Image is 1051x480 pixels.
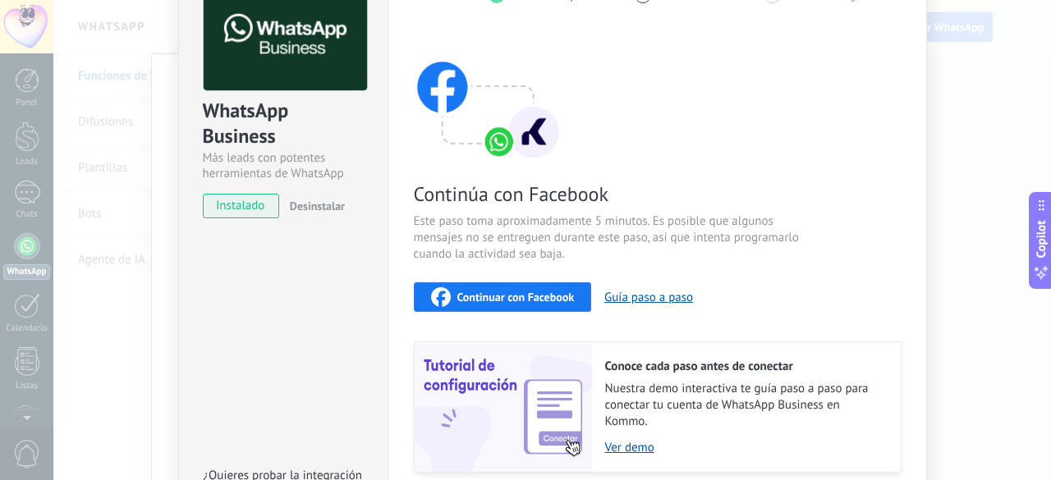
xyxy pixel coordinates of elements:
[414,213,805,263] span: Este paso toma aproximadamente 5 minutos. Es posible que algunos mensajes no se entreguen durante...
[283,194,345,218] button: Desinstalar
[605,440,884,455] a: Ver demo
[203,150,365,181] div: Más leads con potentes herramientas de WhatsApp
[414,181,805,207] span: Continúa con Facebook
[180,95,193,108] img: tab_keywords_by_traffic_grey.svg
[604,290,693,305] button: Guía paso a paso
[414,282,592,312] button: Continuar con Facebook
[605,359,884,374] h2: Conoce cada paso antes de conectar
[204,194,278,218] span: instalado
[69,95,82,108] img: tab_domain_overview_orange.svg
[198,97,258,107] div: Palabras clave
[605,381,884,430] span: Nuestra demo interactiva te guía paso a paso para conectar tu cuenta de WhatsApp Business en Kommo.
[87,97,126,107] div: Dominio
[26,26,39,39] img: logo_orange.svg
[203,98,365,150] div: WhatsApp Business
[46,26,80,39] div: v 4.0.25
[457,291,575,303] span: Continuar con Facebook
[1033,220,1049,258] span: Copilot
[290,199,345,213] span: Desinstalar
[43,43,235,56] div: [PERSON_NAME]: [DOMAIN_NAME]
[414,30,562,161] img: connect with facebook
[26,43,39,56] img: website_grey.svg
